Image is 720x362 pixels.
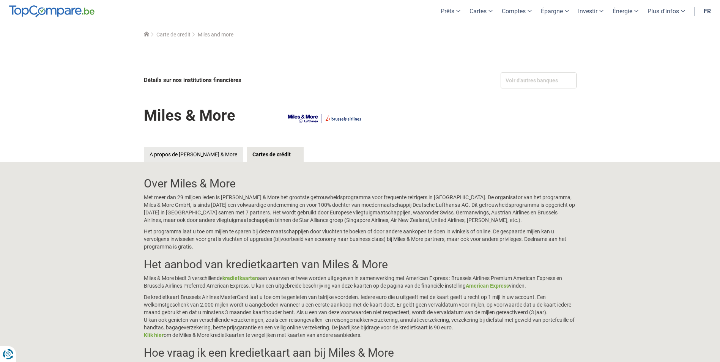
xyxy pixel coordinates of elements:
[144,274,577,290] p: Miles & More biedt 3 verschillende aan waarvan er twee worden uitgegeven in samenwerking met Amer...
[501,72,577,88] div: Voir d'autres banques
[9,5,95,17] img: TopCompare
[466,283,509,289] a: American Express
[144,147,243,162] a: A propos de [PERSON_NAME] & More
[144,346,577,359] h2: Hoe vraag ik een kredietkaart aan bij Miles & More
[144,177,577,190] h2: Over Miles & More
[156,31,191,38] a: Carte de credit
[247,147,304,162] a: Cartes de crédit
[144,194,577,224] p: Met meer dan 29 miljoen leden is [PERSON_NAME] & More het grootste getrouwheidsprogramma voor fre...
[144,72,358,88] div: Détails sur nos institutions financières
[286,99,362,137] img: Miles & More
[198,31,233,38] span: Miles and more
[144,31,149,38] a: Home
[144,101,235,130] h1: Miles & More
[222,275,258,281] a: kredietkaarten
[144,332,164,338] a: Klik hier
[144,228,577,250] p: Het programma laat u toe om mijlen te sparen bij deze maatschappijen door vluchten te boeken of d...
[144,293,577,339] p: De kredietkaart Brussels Airlines MasterCard laat u toe om te genieten van talrijke voordelen. Ie...
[144,258,577,271] h2: Het aanbod van kredietkaarten van Miles & More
